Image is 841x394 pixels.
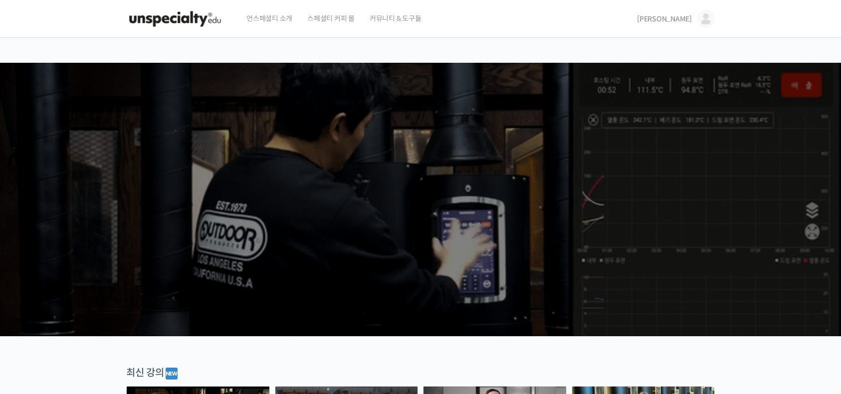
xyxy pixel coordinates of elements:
[126,366,715,381] div: 최신 강의
[166,368,178,380] img: 🆕
[10,207,832,221] p: 시간과 장소에 구애받지 않고, 검증된 커리큘럼으로
[10,152,832,203] p: [PERSON_NAME]을 다하는 당신을 위해, 최고와 함께 만든 커피 클래스
[637,14,692,23] span: [PERSON_NAME]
